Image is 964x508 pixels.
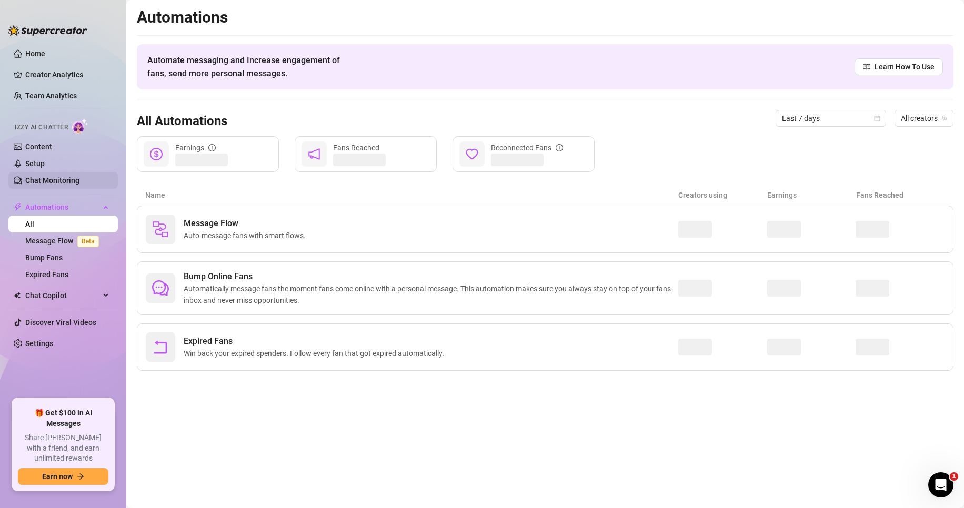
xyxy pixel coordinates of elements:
[782,110,880,126] span: Last 7 days
[25,237,103,245] a: Message FlowBeta
[77,473,84,480] span: arrow-right
[901,110,947,126] span: All creators
[18,408,108,429] span: 🎁 Get $100 in AI Messages
[184,335,448,348] span: Expired Fans
[208,144,216,151] span: info-circle
[855,58,943,75] a: Learn How To Use
[8,25,87,36] img: logo-BBDzfeDw.svg
[18,433,108,464] span: Share [PERSON_NAME] with a friend, and earn unlimited rewards
[874,115,880,121] span: calendar
[152,221,169,238] img: svg%3e
[875,61,935,73] span: Learn How To Use
[72,118,88,134] img: AI Chatter
[175,142,216,154] div: Earnings
[491,142,563,154] div: Reconnected Fans
[308,148,320,160] span: notification
[25,199,100,216] span: Automations
[137,7,953,27] h2: Automations
[25,159,45,168] a: Setup
[42,472,73,481] span: Earn now
[25,92,77,100] a: Team Analytics
[25,220,34,228] a: All
[184,348,448,359] span: Win back your expired spenders. Follow every fan that got expired automatically.
[25,287,100,304] span: Chat Copilot
[14,203,22,211] span: thunderbolt
[18,468,108,485] button: Earn nowarrow-right
[333,144,379,152] span: Fans Reached
[152,339,169,355] span: rollback
[856,189,945,201] article: Fans Reached
[928,472,953,497] iframe: Intercom live chat
[25,318,96,327] a: Discover Viral Videos
[15,123,68,133] span: Izzy AI Chatter
[941,115,948,121] span: team
[184,230,310,241] span: Auto-message fans with smart flows.
[556,144,563,151] span: info-circle
[767,189,856,201] article: Earnings
[25,49,45,58] a: Home
[25,253,63,262] a: Bump Fans
[184,283,678,306] span: Automatically message fans the moment fans come online with a personal message. This automation m...
[25,270,68,279] a: Expired Fans
[137,113,227,130] h3: All Automations
[184,217,310,230] span: Message Flow
[25,66,109,83] a: Creator Analytics
[25,143,52,151] a: Content
[466,148,478,160] span: heart
[25,176,79,185] a: Chat Monitoring
[77,236,99,247] span: Beta
[678,189,767,201] article: Creators using
[25,339,53,348] a: Settings
[150,148,163,160] span: dollar
[863,63,870,70] span: read
[145,189,678,201] article: Name
[152,280,169,297] span: comment
[147,54,350,80] span: Automate messaging and Increase engagement of fans, send more personal messages.
[950,472,958,481] span: 1
[14,292,21,299] img: Chat Copilot
[184,270,678,283] span: Bump Online Fans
